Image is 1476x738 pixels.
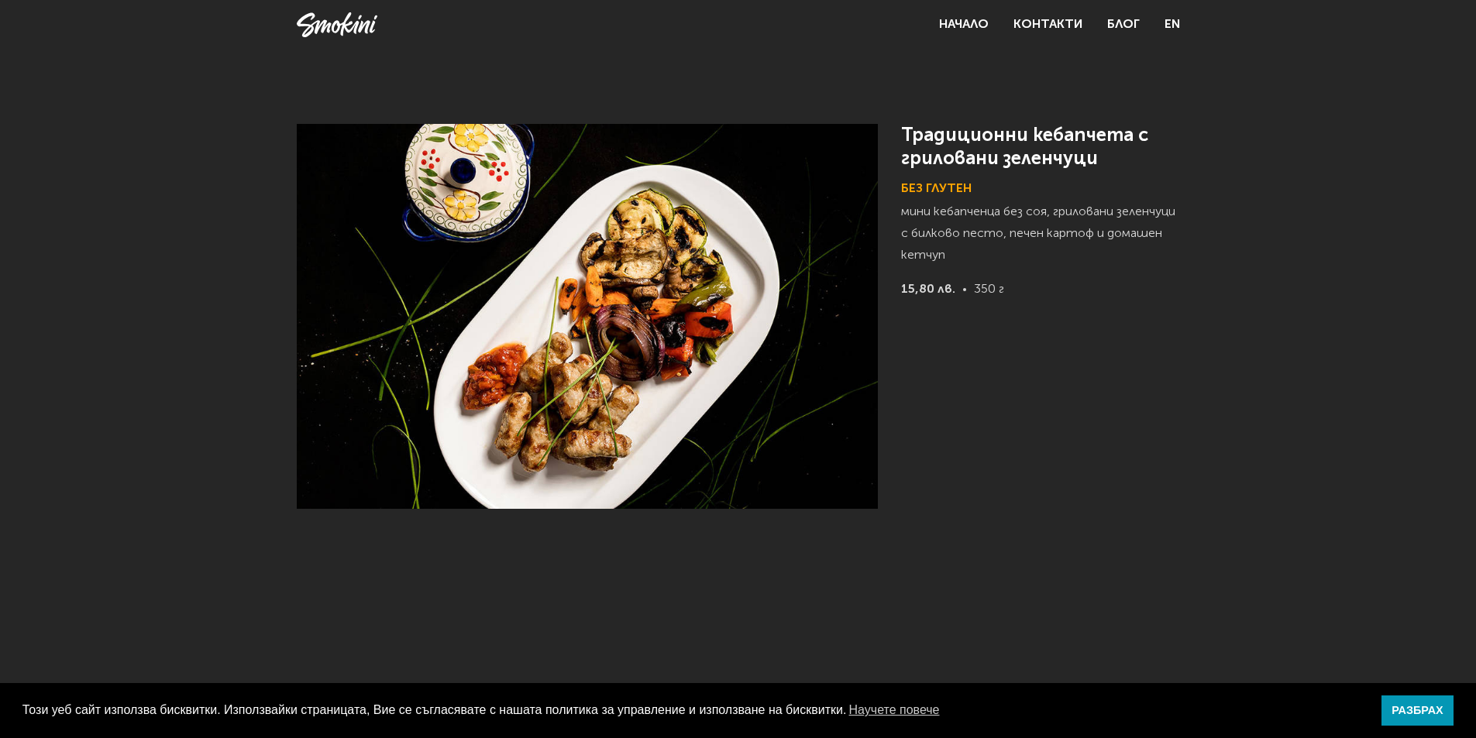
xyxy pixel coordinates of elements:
[901,201,1180,279] p: мини кебапченца без соя, гриловани зеленчуци с билково песто, печен картоф и домашен кетчуп
[1013,19,1082,31] a: Контакти
[901,279,1180,328] p: 350 г
[846,699,941,722] a: learn more about cookies
[901,124,1180,170] h1: Традиционни кебапчета с гриловани зеленчуци
[1381,695,1454,726] a: dismiss cookie message
[901,180,972,195] span: Без Глутен
[1165,14,1180,36] a: EN
[901,279,955,300] strong: 15,80 лв.
[1107,19,1140,31] a: Блог
[22,699,1369,722] span: Този уеб сайт използва бисквитки. Използвайки страницата, Вие се съгласявате с нашата политика за...
[297,124,878,509] img: Традиционни кебапчета с гриловани зеленчуци снимка
[939,19,989,31] a: Начало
